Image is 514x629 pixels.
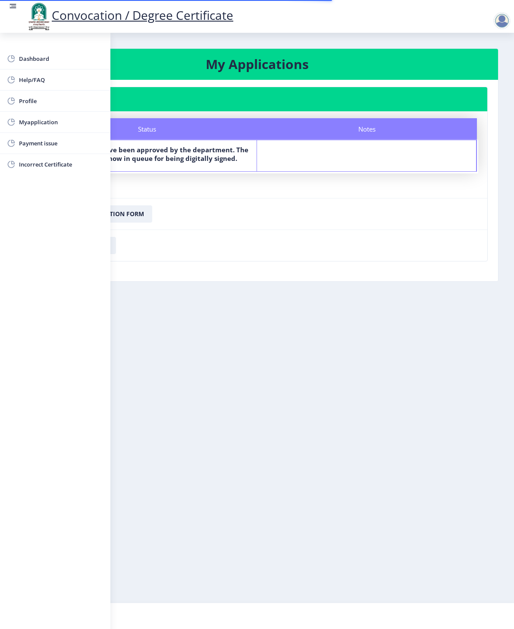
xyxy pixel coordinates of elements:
[19,96,103,106] span: Profile
[19,138,103,148] span: Payment issue
[26,2,52,31] img: logo
[19,117,103,127] span: Myapplication
[19,53,103,64] span: Dashboard
[26,7,233,23] a: Convocation / Degree Certificate
[257,118,477,140] div: Notes
[46,145,248,163] b: Your documents have been approved by the department. The documents are now in queue for being dig...
[26,56,488,73] h3: My Applications
[19,75,103,85] span: Help/FAQ
[27,87,487,111] nb-card-header: Application 2348
[37,118,257,140] div: Status
[19,159,103,170] span: Incorrect Certificate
